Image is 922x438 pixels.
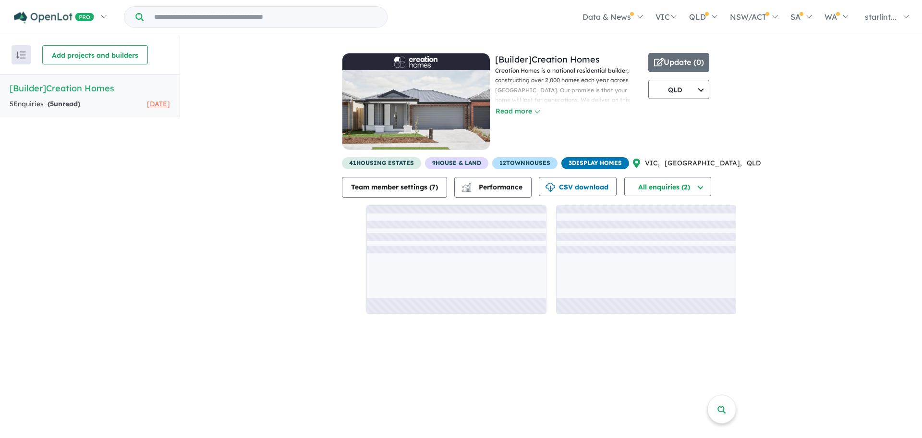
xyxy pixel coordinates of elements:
[648,53,710,72] button: Update (0)
[50,100,54,108] span: 5
[147,100,170,108] span: [DATE]
[10,82,170,95] h5: [Builder] Creation Homes
[648,80,710,99] button: QLD
[539,177,617,196] button: CSV download
[432,183,436,191] span: 7
[495,66,643,174] p: Creation Homes is a national residential builder, constructing over 2,000 homes each year across ...
[495,54,600,65] a: [Builder]Creation Homes
[865,12,897,22] span: starlint...
[394,56,437,68] img: Creation Homes
[645,158,660,169] span: VIC ,
[463,183,522,191] span: Performance
[14,12,94,24] img: Openlot PRO Logo White
[42,45,148,64] button: Add projects and builders
[495,106,540,117] button: Read more
[492,157,558,169] span: 12 Townhouses
[462,183,471,188] img: line-chart.svg
[561,157,629,169] span: 3 Display Homes
[16,51,26,59] img: sort.svg
[665,158,742,169] span: [GEOGRAPHIC_DATA] ,
[546,183,555,192] img: download icon
[454,177,532,198] button: Performance
[747,158,761,169] span: QLD
[342,70,490,150] img: Creation Homes
[10,99,80,110] div: 5 Enquir ies
[624,177,711,196] button: All enquiries (2)
[425,157,488,169] span: 9 House & Land
[342,53,490,157] a: Creation HomesCreation Homes
[342,157,421,169] span: 41 housing estates
[146,7,385,27] input: Try estate name, suburb, builder or developer
[462,186,472,192] img: bar-chart.svg
[48,100,80,108] strong: ( unread)
[342,177,447,198] button: Team member settings (7)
